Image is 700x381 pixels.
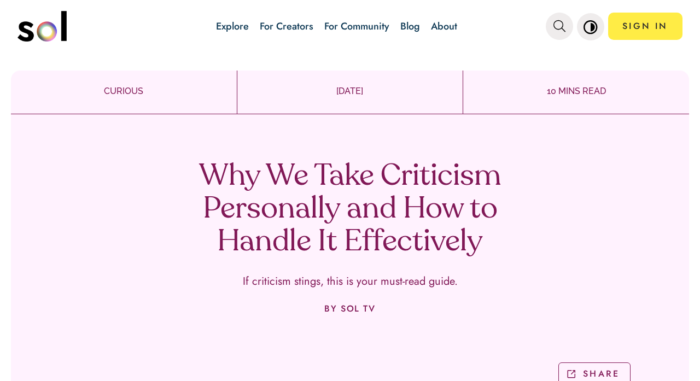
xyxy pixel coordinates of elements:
[17,7,682,45] nav: main navigation
[237,85,463,98] p: [DATE]
[17,11,67,42] img: logo
[11,85,237,98] p: CURIOUS
[189,161,511,259] h1: Why We Take Criticism Personally and How to Handle It Effectively
[243,276,458,288] p: If criticism stings, this is your must-read guide.
[400,19,420,33] a: Blog
[216,19,249,33] a: Explore
[260,19,313,33] a: For Creators
[463,85,689,98] p: 10 MINS READ
[583,367,620,380] p: SHARE
[324,19,389,33] a: For Community
[608,13,682,40] a: SIGN IN
[431,19,457,33] a: About
[324,304,375,314] p: BY SOL TV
